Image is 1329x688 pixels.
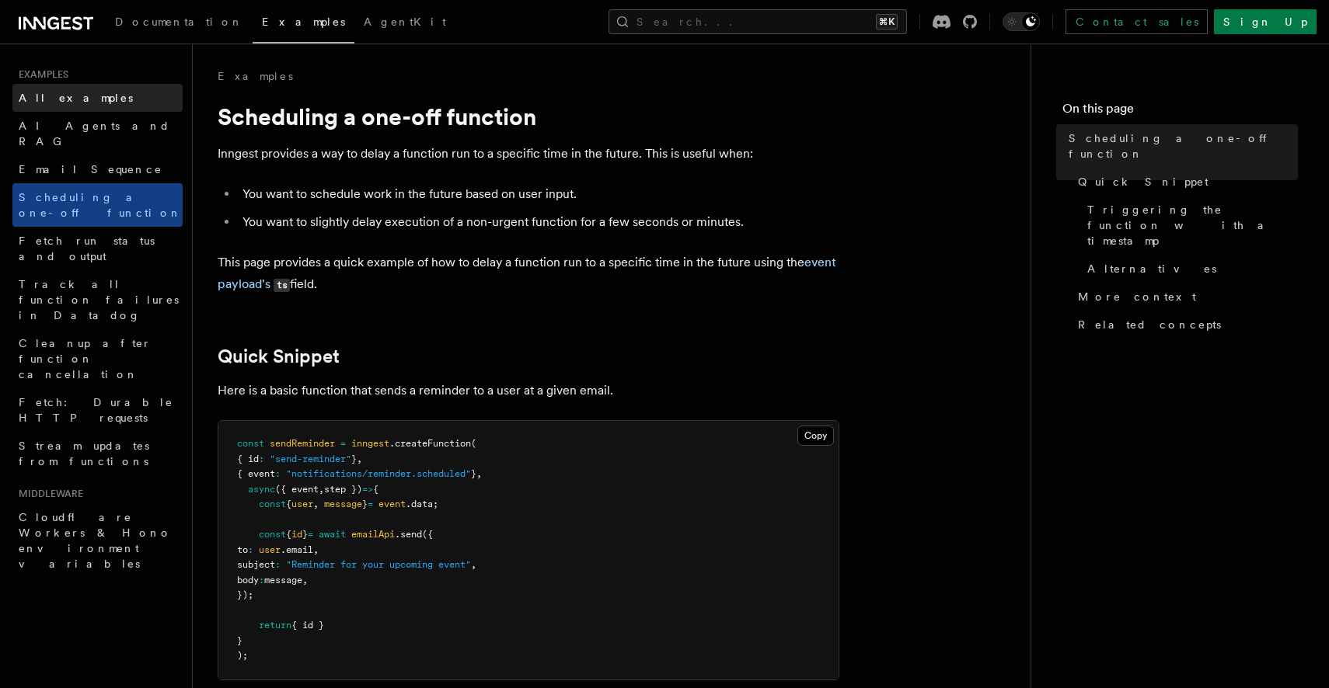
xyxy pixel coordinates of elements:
a: Alternatives [1081,255,1298,283]
span: : [259,453,264,464]
span: , [357,453,362,464]
span: : [275,468,281,479]
span: .send [395,529,422,540]
span: event [378,499,406,509]
span: Middleware [12,488,83,500]
span: message [324,499,362,509]
span: emailApi [351,529,395,540]
span: } [237,635,242,646]
a: Contact sales [1066,9,1208,34]
span: Documentation [115,16,243,28]
span: const [237,438,264,449]
span: Quick Snippet [1078,174,1209,189]
span: sendReminder [270,438,335,449]
span: : [259,575,264,585]
a: Scheduling a one-off function [12,183,183,227]
a: Sign Up [1214,9,1317,34]
a: Triggering the function with a timestamp [1081,196,1298,255]
span: Fetch: Durable HTTP requests [19,396,173,424]
span: Track all function failures in Datadog [19,278,179,321]
span: , [313,499,319,509]
span: step }) [324,484,362,495]
p: Here is a basic function that sends a reminder to a user at a given email. [218,380,839,401]
span: async [248,484,275,495]
a: AI Agents and RAG [12,112,183,155]
span: , [471,559,476,570]
span: Related concepts [1078,317,1221,332]
span: AgentKit [364,16,446,28]
span: All examples [19,92,133,104]
kbd: ⌘K [876,14,898,30]
span: const [259,529,286,540]
li: You want to slightly delay execution of a non-urgent function for a few seconds or minutes. [238,211,839,233]
a: Quick Snippet [1072,168,1298,196]
span: await [319,529,346,540]
span: { [286,529,291,540]
span: .data; [406,499,438,509]
span: : [248,544,253,555]
span: { id [237,453,259,464]
a: Track all function failures in Datadog [12,270,183,329]
span: Alternatives [1087,261,1216,276]
button: Copy [797,426,834,446]
span: .createFunction [389,438,471,449]
span: Fetch run status and output [19,235,155,262]
span: AI Agents and RAG [19,120,170,148]
a: Examples [253,5,354,43]
span: } [362,499,368,509]
p: This page provides a quick example of how to delay a function run to a specific time in the futur... [218,252,839,296]
span: .email [281,544,313,555]
span: , [302,575,308,585]
span: } [351,453,357,464]
span: , [476,468,482,479]
span: inngest [351,438,389,449]
span: subject [237,559,275,570]
span: = [308,529,313,540]
span: "send-reminder" [270,453,351,464]
span: Cloudflare Workers & Hono environment variables [19,511,172,570]
span: id [291,529,302,540]
span: => [362,484,373,495]
a: Examples [218,68,293,84]
span: = [340,438,346,449]
button: Search...⌘K [609,9,907,34]
p: Inngest provides a way to delay a function run to a specific time in the future. This is useful w... [218,143,839,165]
span: : [275,559,281,570]
a: Stream updates from functions [12,432,183,475]
span: ({ [422,529,433,540]
span: More context [1078,289,1196,304]
span: "notifications/reminder.scheduled" [286,468,471,479]
span: { id } [291,620,324,631]
span: return [259,620,291,631]
span: user [291,499,313,509]
h4: On this page [1062,99,1298,124]
a: Cleanup after function cancellation [12,329,183,388]
a: Email Sequence [12,155,183,183]
h1: Scheduling a one-off function [218,103,839,130]
span: { [373,484,378,495]
span: ( [471,438,476,449]
a: Fetch run status and output [12,227,183,270]
span: const [259,499,286,509]
span: ({ event [275,484,319,495]
a: Documentation [106,5,253,42]
button: Toggle dark mode [1003,12,1040,31]
span: Cleanup after function cancellation [19,337,152,380]
span: , [313,544,319,555]
span: message [264,575,302,585]
span: user [259,544,281,555]
a: More context [1072,283,1298,311]
span: to [237,544,248,555]
span: Email Sequence [19,163,162,175]
a: Fetch: Durable HTTP requests [12,388,183,432]
span: ); [237,650,248,661]
li: You want to schedule work in the future based on user input. [238,183,839,205]
a: Related concepts [1072,311,1298,339]
a: AgentKit [354,5,455,42]
span: "Reminder for your upcoming event" [286,559,471,570]
span: Scheduling a one-off function [19,191,182,219]
span: { [286,499,291,509]
span: Stream updates from functions [19,440,149,467]
a: Cloudflare Workers & Hono environment variables [12,503,183,578]
span: body [237,575,259,585]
